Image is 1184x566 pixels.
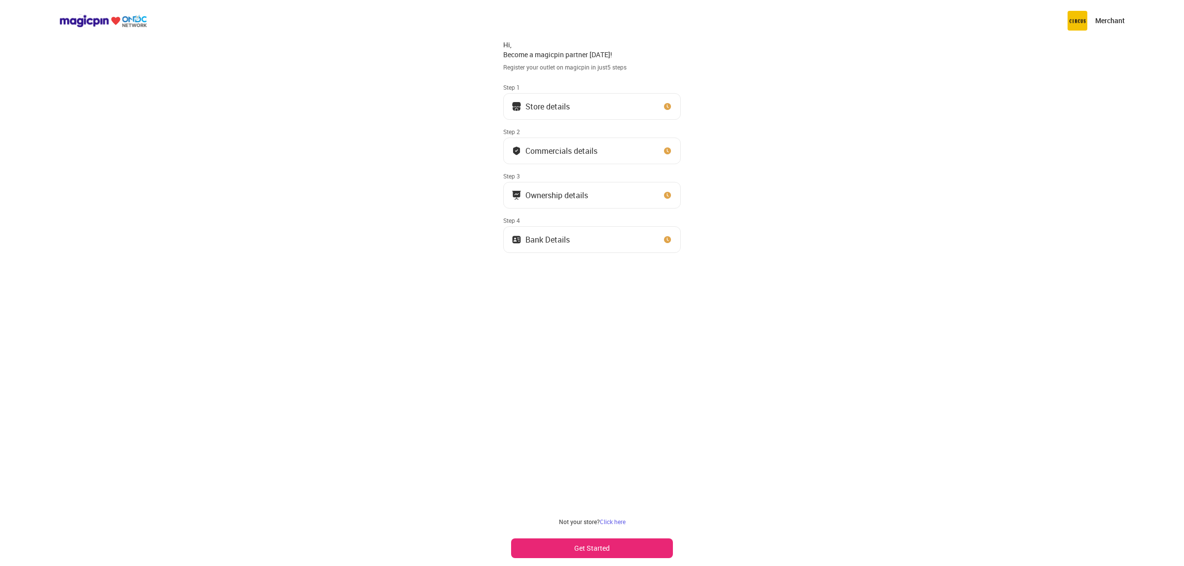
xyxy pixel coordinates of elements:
[512,146,521,156] img: bank_details_tick.fdc3558c.svg
[525,104,570,109] div: Store details
[1068,11,1087,31] img: circus.b677b59b.png
[503,83,681,91] div: Step 1
[503,40,681,59] div: Hi, Become a magicpin partner [DATE]!
[663,146,672,156] img: clock_icon_new.67dbf243.svg
[59,14,147,28] img: ondc-logo-new-small.8a59708e.svg
[503,172,681,180] div: Step 3
[503,138,681,164] button: Commercials details
[511,538,673,558] button: Get Started
[512,235,521,245] img: ownership_icon.37569ceb.svg
[503,182,681,209] button: Ownership details
[525,193,588,198] div: Ownership details
[503,93,681,120] button: Store details
[663,102,672,111] img: clock_icon_new.67dbf243.svg
[525,237,570,242] div: Bank Details
[559,518,600,526] span: Not your store?
[512,190,521,200] img: commercials_icon.983f7837.svg
[503,216,681,224] div: Step 4
[663,190,672,200] img: clock_icon_new.67dbf243.svg
[600,518,626,526] a: Click here
[663,235,672,245] img: clock_icon_new.67dbf243.svg
[503,128,681,136] div: Step 2
[512,102,521,111] img: storeIcon.9b1f7264.svg
[1095,16,1125,26] p: Merchant
[503,63,681,71] div: Register your outlet on magicpin in just 5 steps
[503,226,681,253] button: Bank Details
[525,148,597,153] div: Commercials details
